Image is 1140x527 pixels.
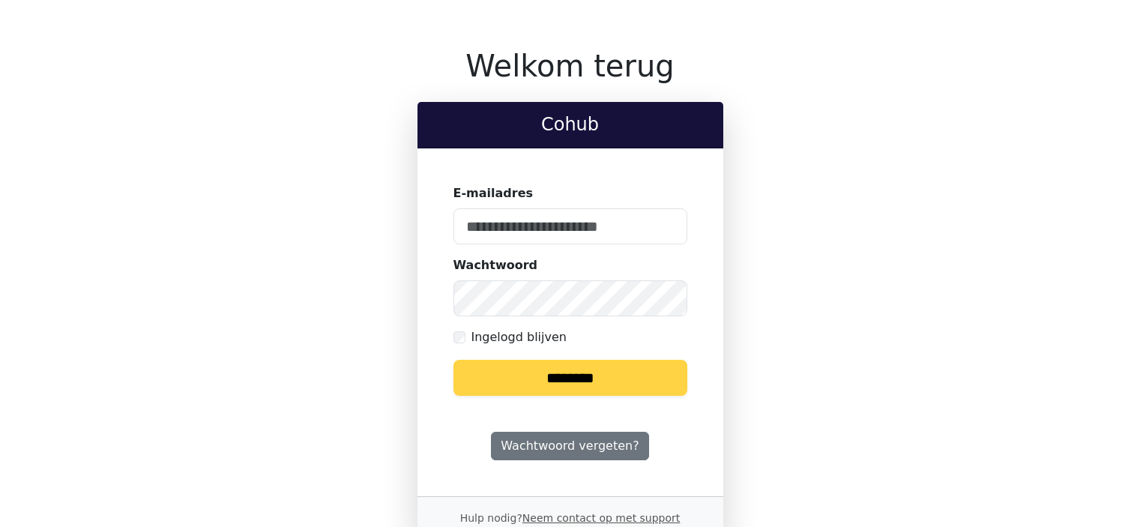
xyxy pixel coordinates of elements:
small: Hulp nodig? [460,512,681,524]
label: E-mailadres [453,184,534,202]
a: Wachtwoord vergeten? [491,432,648,460]
h1: Welkom terug [417,48,723,84]
label: Ingelogd blijven [471,328,567,346]
label: Wachtwoord [453,256,538,274]
a: Neem contact op met support [522,512,680,524]
h2: Cohub [429,114,711,136]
